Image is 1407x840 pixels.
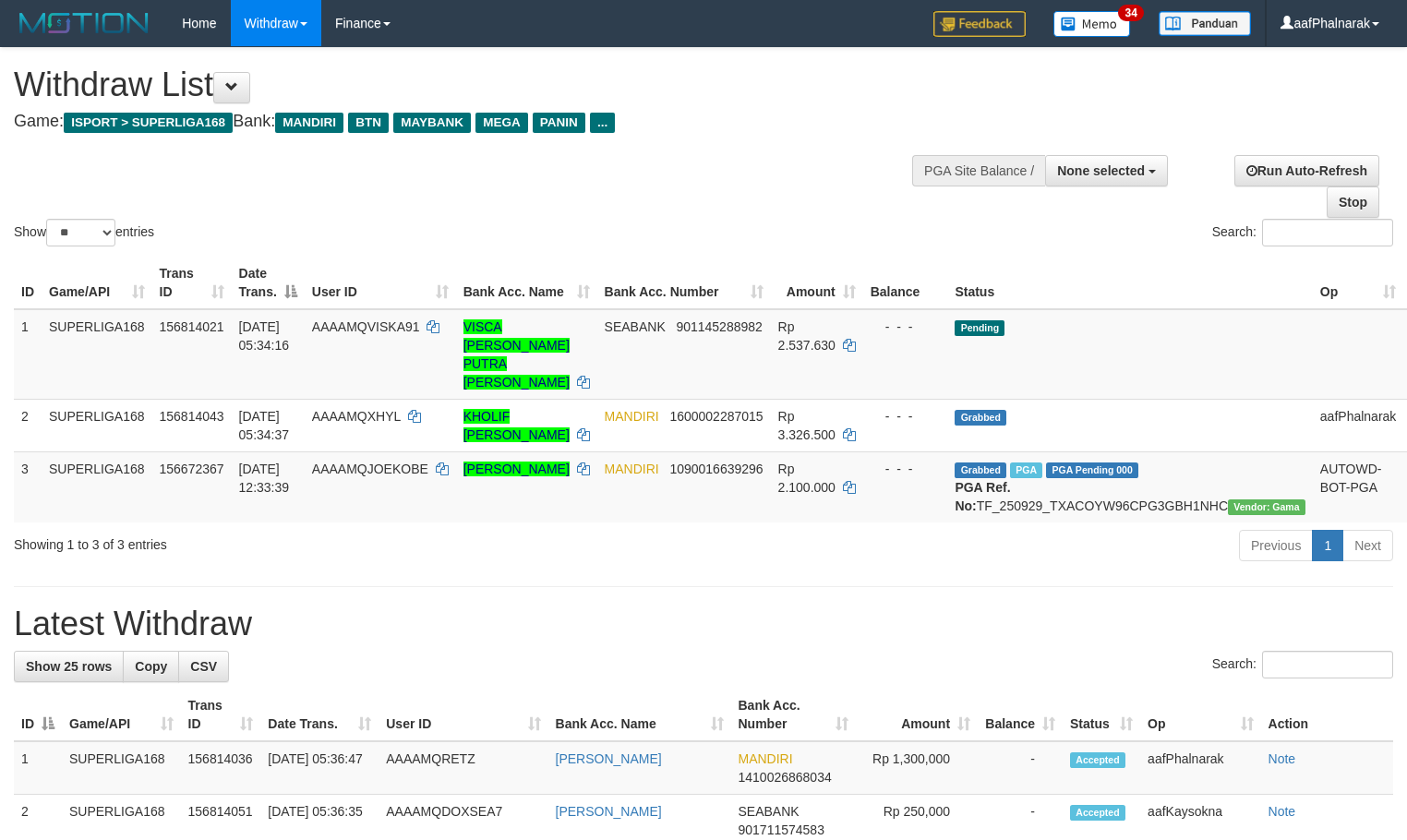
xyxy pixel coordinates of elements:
[1313,399,1404,451] td: aafPhalnarak
[1045,155,1168,186] button: None selected
[955,462,1006,478] span: Grabbed
[348,113,389,133] span: BTN
[239,462,290,495] span: [DATE] 12:33:39
[947,257,1312,309] th: Status
[1261,689,1393,741] th: Action
[947,451,1312,522] td: TF_250929_TXACOYW96CPG3GBH1NHC
[260,741,379,795] td: [DATE] 05:36:47
[181,741,261,795] td: 156814036
[160,409,224,424] span: 156814043
[978,741,1063,795] td: -
[239,319,290,353] span: [DATE] 05:34:16
[739,822,824,837] span: Copy 901711574583 to clipboard
[856,741,978,795] td: Rp 1,300,000
[1212,219,1393,246] label: Search:
[463,409,570,442] a: KHOLIF [PERSON_NAME]
[955,320,1004,336] span: Pending
[135,659,167,674] span: Copy
[456,257,597,309] th: Bank Acc. Name: activate to sort column ascending
[379,689,547,741] th: User ID: activate to sort column ascending
[1313,257,1404,309] th: Op: activate to sort column ascending
[556,804,662,819] a: [PERSON_NAME]
[42,451,152,522] td: SUPERLIGA168
[676,319,762,334] span: Copy 901145288982 to clipboard
[605,409,659,424] span: MANDIRI
[605,462,659,476] span: MANDIRI
[1212,651,1393,678] label: Search:
[669,409,763,424] span: Copy 1600002287015 to clipboard
[1327,186,1379,218] a: Stop
[475,113,528,133] span: MEGA
[978,689,1063,741] th: Balance: activate to sort column ascending
[1269,751,1296,766] a: Note
[597,257,771,309] th: Bank Acc. Number: activate to sort column ascending
[14,309,42,400] td: 1
[778,462,836,495] span: Rp 2.100.000
[312,409,401,424] span: AAAAMQXHYL
[1070,752,1125,768] span: Accepted
[232,257,305,309] th: Date Trans.: activate to sort column descending
[1046,462,1138,478] span: PGA Pending
[152,257,232,309] th: Trans ID: activate to sort column ascending
[14,651,124,682] a: Show 25 rows
[1262,651,1393,678] input: Search:
[605,319,666,334] span: SEABANK
[590,113,615,133] span: ...
[1312,530,1343,561] a: 1
[933,11,1026,37] img: Feedback.jpg
[190,659,217,674] span: CSV
[1159,11,1251,36] img: panduan.png
[871,318,941,336] div: - - -
[239,409,290,442] span: [DATE] 05:34:37
[14,689,62,741] th: ID: activate to sort column descending
[181,689,261,741] th: Trans ID: activate to sort column ascending
[778,319,836,353] span: Rp 2.537.630
[871,460,941,478] div: - - -
[312,462,428,476] span: AAAAMQJOEKOBE
[14,606,1393,642] h1: Latest Withdraw
[669,462,763,476] span: Copy 1090016639296 to clipboard
[778,409,836,442] span: Rp 3.326.500
[1313,451,1404,522] td: AUTOWD-BOT-PGA
[1063,689,1140,741] th: Status: activate to sort column ascending
[739,804,800,819] span: SEABANK
[731,689,857,741] th: Bank Acc. Number: activate to sort column ascending
[856,689,978,741] th: Amount: activate to sort column ascending
[1239,530,1313,561] a: Previous
[1140,741,1260,795] td: aafPhalnarak
[42,309,152,400] td: SUPERLIGA168
[14,528,572,554] div: Showing 1 to 3 of 3 entries
[42,257,152,309] th: Game/API: activate to sort column ascending
[160,462,224,476] span: 156672367
[14,219,154,246] label: Show entries
[871,407,941,426] div: - - -
[26,659,112,674] span: Show 25 rows
[14,257,42,309] th: ID
[1269,804,1296,819] a: Note
[463,319,570,390] a: VISCA [PERSON_NAME] PUTRA [PERSON_NAME]
[178,651,229,682] a: CSV
[739,770,832,785] span: Copy 1410026868034 to clipboard
[260,689,379,741] th: Date Trans.: activate to sort column ascending
[305,257,456,309] th: User ID: activate to sort column ascending
[379,741,547,795] td: AAAAMQRETZ
[1070,805,1125,821] span: Accepted
[955,480,1010,513] b: PGA Ref. No:
[863,257,948,309] th: Balance
[1010,462,1042,478] span: Marked by aafsengchandara
[14,9,154,37] img: MOTION_logo.png
[14,66,920,103] h1: Withdraw List
[771,257,863,309] th: Amount: activate to sort column ascending
[42,399,152,451] td: SUPERLIGA168
[533,113,585,133] span: PANIN
[14,113,920,131] h4: Game: Bank:
[46,219,115,246] select: Showentries
[160,319,224,334] span: 156814021
[1053,11,1131,37] img: Button%20Memo.svg
[463,462,570,476] a: [PERSON_NAME]
[393,113,471,133] span: MAYBANK
[548,689,731,741] th: Bank Acc. Name: activate to sort column ascending
[556,751,662,766] a: [PERSON_NAME]
[912,155,1045,186] div: PGA Site Balance /
[1234,155,1379,186] a: Run Auto-Refresh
